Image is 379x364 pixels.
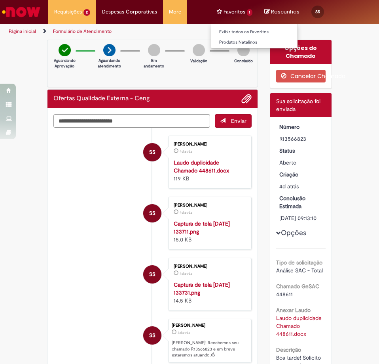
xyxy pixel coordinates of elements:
[279,135,323,143] div: R13566823
[53,114,210,128] textarea: Digite sua mensagem aqui...
[276,346,301,353] b: Descrição
[178,330,190,335] time: 25/09/2025 14:13:06
[174,264,243,269] div: [PERSON_NAME]
[234,58,253,64] p: Concluído
[315,9,320,14] span: SS
[279,214,323,222] div: [DATE] 09:13:10
[174,220,230,235] a: Captura de tela [DATE] 133711.png
[279,183,299,190] time: 25/09/2025 14:13:06
[174,281,243,305] div: 14.5 KB
[276,70,326,82] button: Cancelar Chamado
[174,281,230,296] a: Captura de tela [DATE] 133731.png
[149,265,155,284] span: SS
[149,143,155,162] span: SS
[211,24,298,49] ul: Favoritos
[172,323,247,328] div: [PERSON_NAME]
[148,44,160,56] img: img-circle-grey.png
[169,8,181,16] span: More
[276,291,293,298] span: 448611
[53,319,252,363] li: Samara Aguirre Santos Silva
[143,204,161,222] div: Samara Aguirre Santos Silva
[237,44,250,56] img: img-circle-grey.png
[190,58,207,64] p: Validação
[247,9,253,16] span: 1
[178,330,190,335] span: 4d atrás
[276,267,323,274] span: Análise SAC - Total
[215,114,252,128] button: Enviar
[54,58,76,69] p: Aguardando Aprovação
[180,210,192,215] span: 4d atrás
[273,147,329,155] dt: Status
[211,38,298,47] a: Produtos Natalinos
[180,271,192,276] time: 25/09/2025 13:37:45
[103,44,116,56] img: arrow-next.png
[211,28,298,36] a: Exibir todos os Favoritos
[98,58,121,69] p: Aguardando atendimento
[172,340,247,358] p: [PERSON_NAME]! Recebemos seu chamado R13566823 e em breve estaremos atuando.
[276,283,319,290] b: Chamado GeSAC
[279,182,323,190] div: 25/09/2025 14:13:06
[174,203,243,208] div: [PERSON_NAME]
[276,98,320,113] span: Sua solicitação foi enviada
[174,220,243,243] div: 15.0 KB
[144,58,164,69] p: Em andamento
[6,24,184,39] ul: Trilhas de página
[53,95,150,102] h2: Ofertas Qualidade Externa - Ceng Histórico de tíquete
[180,149,192,154] span: 4d atrás
[54,8,82,16] span: Requisições
[174,159,243,182] div: 119 KB
[224,8,245,16] span: Favoritos
[149,204,155,223] span: SS
[241,94,252,104] button: Adicionar anexos
[270,40,332,64] div: Opções do Chamado
[53,28,112,34] a: Formulário de Atendimento
[279,159,323,167] div: Aberto
[231,117,246,125] span: Enviar
[174,142,243,147] div: [PERSON_NAME]
[180,210,192,215] time: 25/09/2025 13:37:49
[174,159,229,174] a: Laudo duplicidade Chamado 448611.docx
[149,326,155,345] span: SS
[273,194,329,210] dt: Conclusão Estimada
[276,259,322,266] b: Tipo de solicitação
[273,123,329,131] dt: Número
[180,271,192,276] span: 4d atrás
[271,8,299,15] span: Rascunhos
[9,28,36,34] a: Página inicial
[279,183,299,190] span: 4d atrás
[143,265,161,284] div: Samara Aguirre Santos Silva
[276,307,311,314] b: Anexar Laudo
[276,314,323,337] a: Download de Laudo duplicidade Chamado 448611.docx
[1,4,42,20] img: ServiceNow
[193,44,205,56] img: img-circle-grey.png
[59,44,71,56] img: check-circle-green.png
[143,326,161,345] div: Samara Aguirre Santos Silva
[264,8,299,15] a: No momento, sua lista de rascunhos tem 0 Itens
[273,171,329,178] dt: Criação
[83,9,90,16] span: 2
[143,143,161,161] div: Samara Aguirre Santos Silva
[102,8,157,16] span: Despesas Corporativas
